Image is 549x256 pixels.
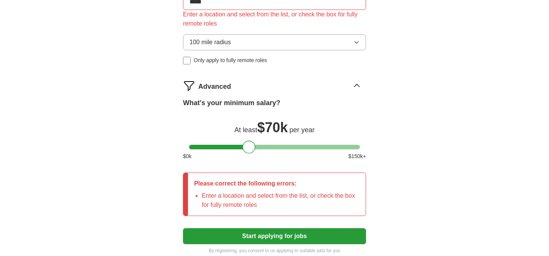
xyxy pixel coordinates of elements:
[183,247,366,254] p: By registering, you consent to us applying to suitable jobs for you
[183,228,366,244] button: Start applying for jobs
[257,120,288,135] span: $ 70k
[183,10,366,28] div: Enter a location and select from the list, or check the box for fully remote roles
[198,82,231,92] span: Advanced
[194,179,360,188] p: Please correct the following errors:
[234,126,257,134] span: At least
[183,98,280,108] label: What's your minimum salary?
[183,80,195,92] img: filter
[289,126,315,134] span: per year
[348,152,366,160] span: $ 150 k+
[189,38,231,47] span: 100 mile radius
[194,56,267,64] span: Only apply to fully remote roles
[183,57,191,64] input: Only apply to fully remote roles
[202,191,360,210] li: Enter a location and select from the list, or check the box for fully remote roles
[183,152,192,160] span: $ 0 k
[183,34,366,50] button: 100 mile radius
